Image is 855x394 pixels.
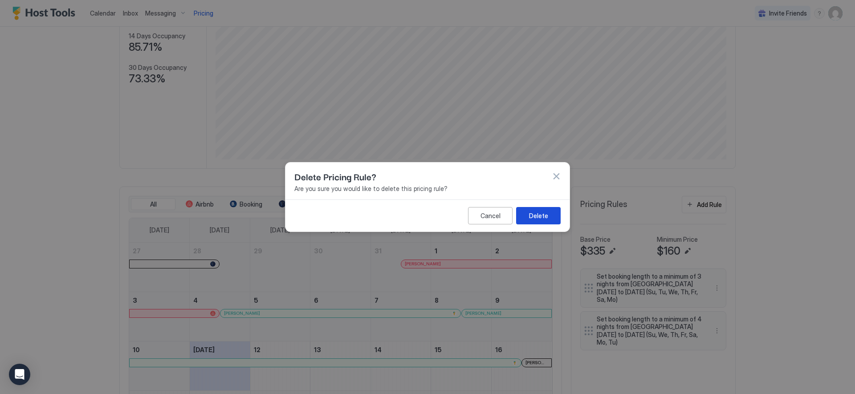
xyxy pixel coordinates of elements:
span: Are you sure you would like to delete this pricing rule? [294,185,561,193]
button: Cancel [468,207,513,224]
div: Cancel [480,211,501,220]
div: Open Intercom Messenger [9,364,30,385]
div: Delete [529,211,548,220]
span: Delete Pricing Rule? [294,170,376,183]
button: Delete [516,207,561,224]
